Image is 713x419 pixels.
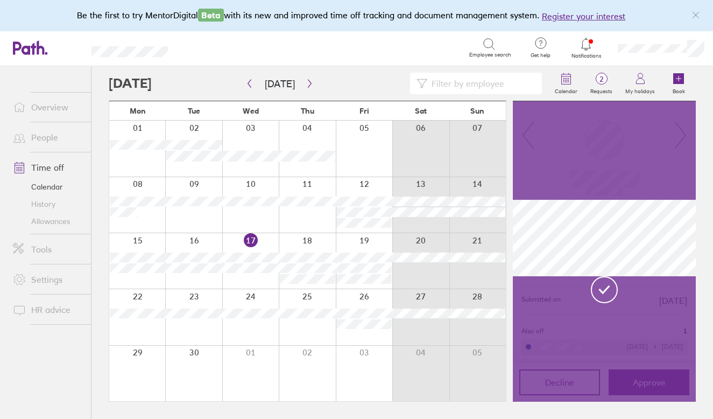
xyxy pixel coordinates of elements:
a: Settings [4,269,91,290]
a: People [4,127,91,148]
span: Beta [198,9,224,22]
span: 2 [584,75,619,83]
span: Get help [523,52,558,59]
label: Book [666,85,691,95]
span: Employee search [469,52,511,58]
a: Book [661,66,696,101]
a: Time off [4,157,91,178]
a: History [4,195,91,213]
a: Calendar [548,66,584,101]
span: Mon [130,107,146,115]
a: Notifications [569,37,604,59]
button: Register your interest [542,10,625,23]
span: Sat [415,107,427,115]
a: 2Requests [584,66,619,101]
span: Tue [188,107,200,115]
label: My holidays [619,85,661,95]
span: Sun [470,107,484,115]
a: HR advice [4,299,91,320]
input: Filter by employee [427,73,535,94]
label: Calendar [548,85,584,95]
span: Fri [359,107,369,115]
span: Thu [301,107,314,115]
label: Requests [584,85,619,95]
span: Wed [243,107,259,115]
button: [DATE] [256,75,303,93]
a: Calendar [4,178,91,195]
div: Be the first to try MentorDigital with its new and improved time off tracking and document manage... [77,9,636,23]
a: Overview [4,96,91,118]
span: Notifications [569,53,604,59]
a: Allowances [4,213,91,230]
div: Search [197,43,224,52]
a: Tools [4,239,91,260]
a: My holidays [619,66,661,101]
